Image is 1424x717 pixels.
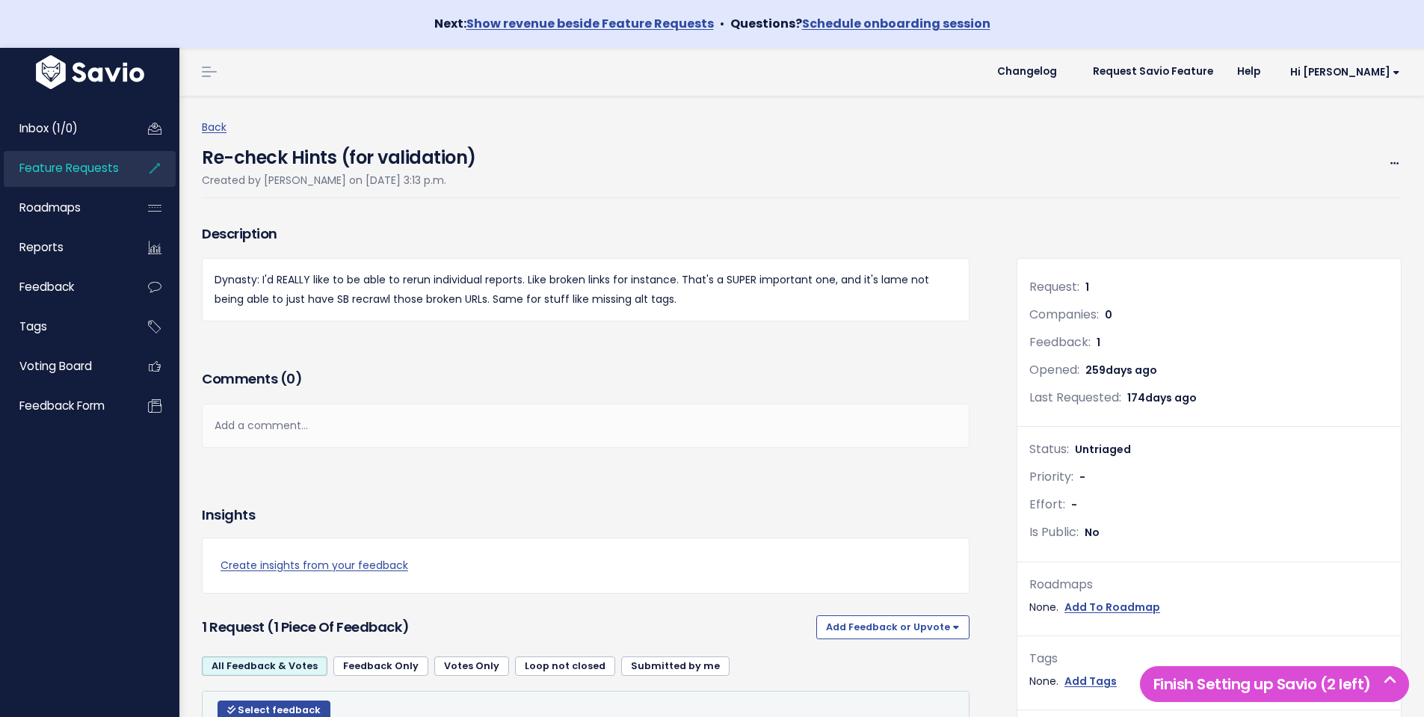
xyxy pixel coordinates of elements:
span: - [1071,497,1077,512]
span: Priority: [1029,468,1073,485]
span: Companies: [1029,306,1099,323]
button: Add Feedback or Upvote [816,615,970,639]
a: Tags [4,310,124,344]
span: Hi [PERSON_NAME] [1290,67,1400,78]
a: Submitted by me [621,656,730,676]
span: 259 [1085,363,1157,378]
span: Feature Requests [19,160,119,176]
a: Back [202,120,226,135]
h3: 1 Request (1 piece of Feedback) [202,617,810,638]
a: Votes Only [434,656,509,676]
span: - [1079,470,1085,484]
span: Voting Board [19,358,92,374]
p: Dynasty: I'd REALLY like to be able to rerun individual reports. Like broken links for instance. ... [215,271,957,308]
a: Reports [4,230,124,265]
div: None. [1029,672,1389,691]
span: Roadmaps [19,200,81,215]
span: Status: [1029,440,1069,458]
span: days ago [1106,363,1157,378]
a: Schedule onboarding session [802,15,990,32]
span: 0 [1105,307,1112,322]
a: Feature Requests [4,151,124,185]
span: Inbox (1/0) [19,120,78,136]
h3: Comments ( ) [202,369,970,390]
span: No [1085,525,1100,540]
a: All Feedback & Votes [202,656,327,676]
a: Request Savio Feature [1081,61,1225,83]
a: Roadmaps [4,191,124,225]
a: Add Tags [1064,672,1117,691]
span: 1 [1085,280,1089,295]
span: Tags [19,319,47,334]
div: Roadmaps [1029,574,1389,596]
span: Last Requested: [1029,389,1121,406]
h3: Description [202,224,970,244]
span: 174 [1127,390,1197,405]
span: • [720,15,724,32]
span: Request: [1029,278,1079,295]
span: Opened: [1029,361,1079,378]
a: Feedback Only [333,656,428,676]
strong: Next: [434,15,714,32]
a: Feedback form [4,389,124,423]
span: Created by [PERSON_NAME] on [DATE] 3:13 p.m. [202,173,446,188]
span: Select feedback [238,704,321,716]
span: Reports [19,239,64,255]
a: Add To Roadmap [1064,598,1160,617]
span: Feedback [19,279,74,295]
span: Feedback form [19,398,105,413]
div: None. [1029,598,1389,617]
h5: Finish Setting up Savio (2 left) [1147,673,1402,695]
span: 1 [1097,335,1100,350]
span: Effort: [1029,496,1065,513]
span: days ago [1145,390,1197,405]
a: Create insights from your feedback [221,556,951,575]
strong: Questions? [730,15,990,32]
h3: Insights [202,505,255,526]
a: Loop not closed [515,656,615,676]
a: Show revenue beside Feature Requests [466,15,714,32]
a: Hi [PERSON_NAME] [1272,61,1412,84]
span: 0 [286,369,295,388]
a: Feedback [4,270,124,304]
span: Changelog [997,67,1057,77]
a: Help [1225,61,1272,83]
h4: Re-check Hints (for validation) [202,137,476,171]
div: Tags [1029,648,1389,670]
img: logo-white.9d6f32f41409.svg [32,55,148,89]
a: Voting Board [4,349,124,384]
span: Untriaged [1075,442,1131,457]
span: Feedback: [1029,333,1091,351]
span: Is Public: [1029,523,1079,541]
div: Add a comment... [202,404,970,448]
a: Inbox (1/0) [4,111,124,146]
